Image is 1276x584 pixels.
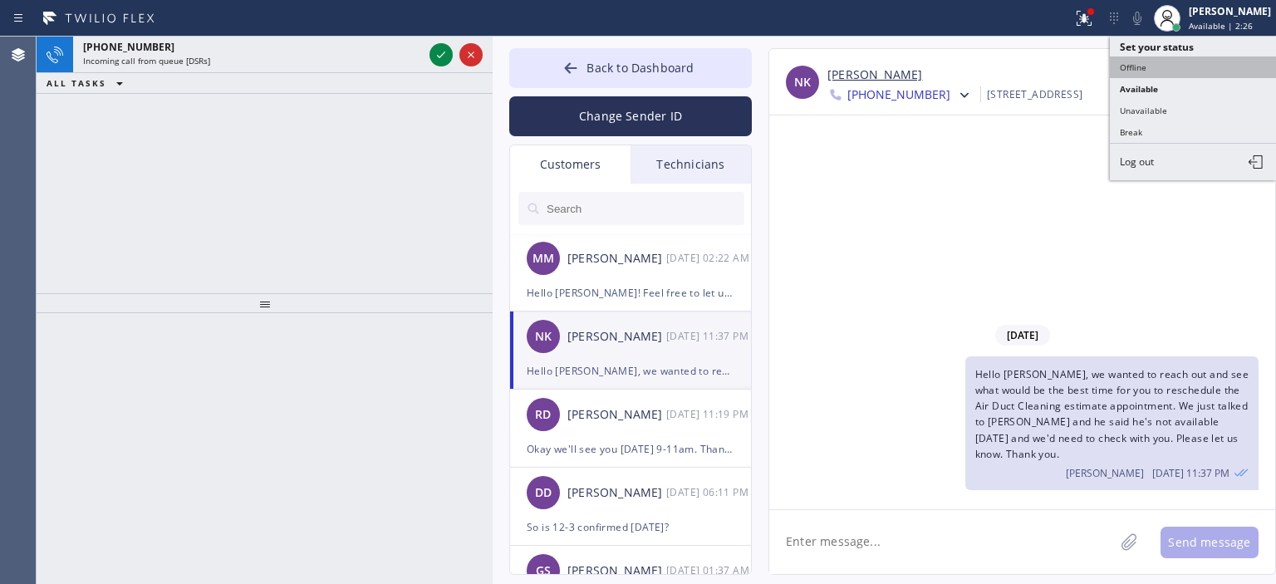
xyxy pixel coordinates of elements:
[83,40,174,54] span: [PHONE_NUMBER]
[666,326,753,346] div: 08/11/2025 9:37 AM
[1152,466,1229,480] span: [DATE] 11:37 PM
[586,60,694,76] span: Back to Dashboard
[567,562,666,581] div: [PERSON_NAME]
[535,483,552,503] span: DD
[527,439,734,459] div: Okay we'll see you [DATE] 9-11am. Thank you.
[1189,4,1271,18] div: [PERSON_NAME]
[987,85,1082,104] div: [STREET_ADDRESS]
[666,561,753,580] div: 08/08/2025 9:37 AM
[429,43,453,66] button: Accept
[666,483,753,502] div: 08/11/2025 9:11 AM
[510,145,631,184] div: Customers
[535,405,551,425] span: RD
[666,405,753,424] div: 08/11/2025 9:19 AM
[827,66,922,85] a: [PERSON_NAME]
[509,48,752,88] button: Back to Dashboard
[527,283,734,302] div: Hello [PERSON_NAME]! Feel free to let us know here what would be the best day for you to schedule...
[631,145,751,184] div: Technicians
[83,55,210,66] span: Incoming call from queue [DSRs]
[567,405,666,425] div: [PERSON_NAME]
[794,73,811,92] span: NK
[459,43,483,66] button: Reject
[567,249,666,268] div: [PERSON_NAME]
[536,562,551,581] span: GS
[535,327,552,346] span: NK
[1189,20,1253,32] span: Available | 2:26
[965,356,1259,490] div: 08/11/2025 9:37 AM
[995,325,1050,346] span: [DATE]
[847,86,950,106] span: [PHONE_NUMBER]
[545,192,744,225] input: Search
[509,96,752,136] button: Change Sender ID
[47,77,106,89] span: ALL TASKS
[1126,7,1149,30] button: Mute
[1161,527,1259,558] button: Send message
[666,248,753,267] div: 08/11/2025 9:22 AM
[37,73,140,93] button: ALL TASKS
[527,361,734,380] div: Hello [PERSON_NAME], we wanted to reach out and see what would be the best time for you to resche...
[975,367,1249,461] span: Hello [PERSON_NAME], we wanted to reach out and see what would be the best time for you to resche...
[567,483,666,503] div: [PERSON_NAME]
[567,327,666,346] div: [PERSON_NAME]
[1066,466,1144,480] span: [PERSON_NAME]
[532,249,554,268] span: MM
[527,518,734,537] div: So is 12-3 confirmed [DATE]?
